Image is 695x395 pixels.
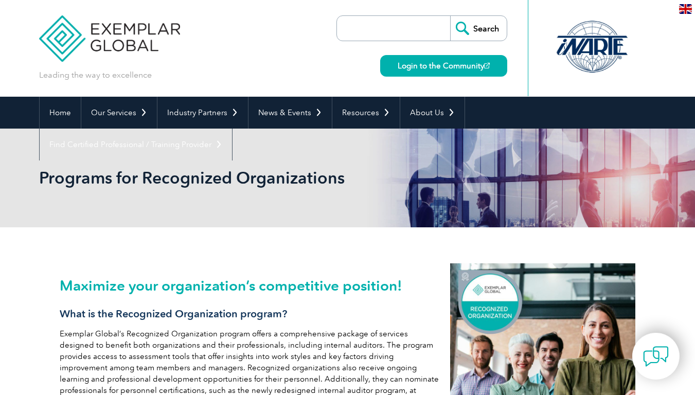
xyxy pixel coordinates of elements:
img: contact-chat.png [643,344,669,369]
a: About Us [400,97,465,129]
input: Search [450,16,507,41]
span: Maximize your organization’s competitive position! [60,277,402,294]
a: Our Services [81,97,157,129]
a: Resources [332,97,400,129]
a: News & Events [248,97,332,129]
p: Leading the way to excellence [39,69,152,81]
h2: Programs for Recognized Organizations [39,170,471,186]
a: Home [40,97,81,129]
h3: What is the Recognized Organization program? [60,308,440,320]
a: Industry Partners [157,97,248,129]
a: Find Certified Professional / Training Provider [40,129,232,160]
a: Login to the Community [380,55,507,77]
img: open_square.png [484,63,490,68]
img: en [679,4,692,14]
